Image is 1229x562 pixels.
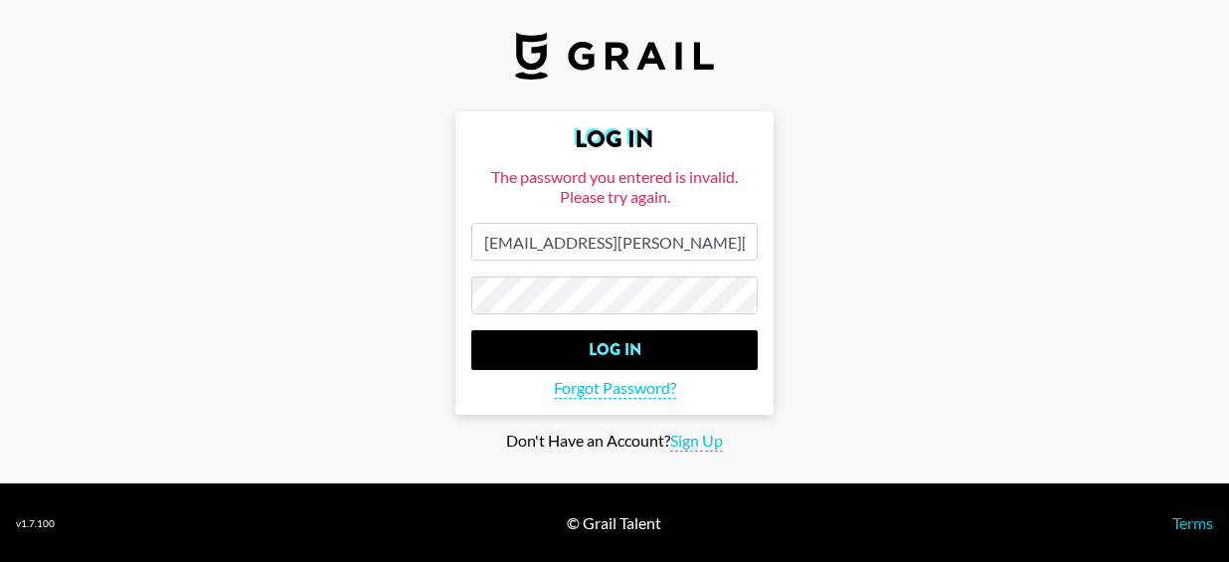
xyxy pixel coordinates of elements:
[1172,513,1213,532] a: Terms
[471,223,758,261] input: Email
[16,517,55,530] div: v 1.7.100
[567,513,661,533] div: © Grail Talent
[515,32,714,80] img: Grail Talent Logo
[471,167,758,207] div: The password you entered is invalid. Please try again.
[471,330,758,370] input: Log In
[16,431,1213,452] div: Don't Have an Account?
[471,127,758,151] h2: Log In
[670,431,723,452] span: Sign Up
[554,378,676,399] span: Forgot Password?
